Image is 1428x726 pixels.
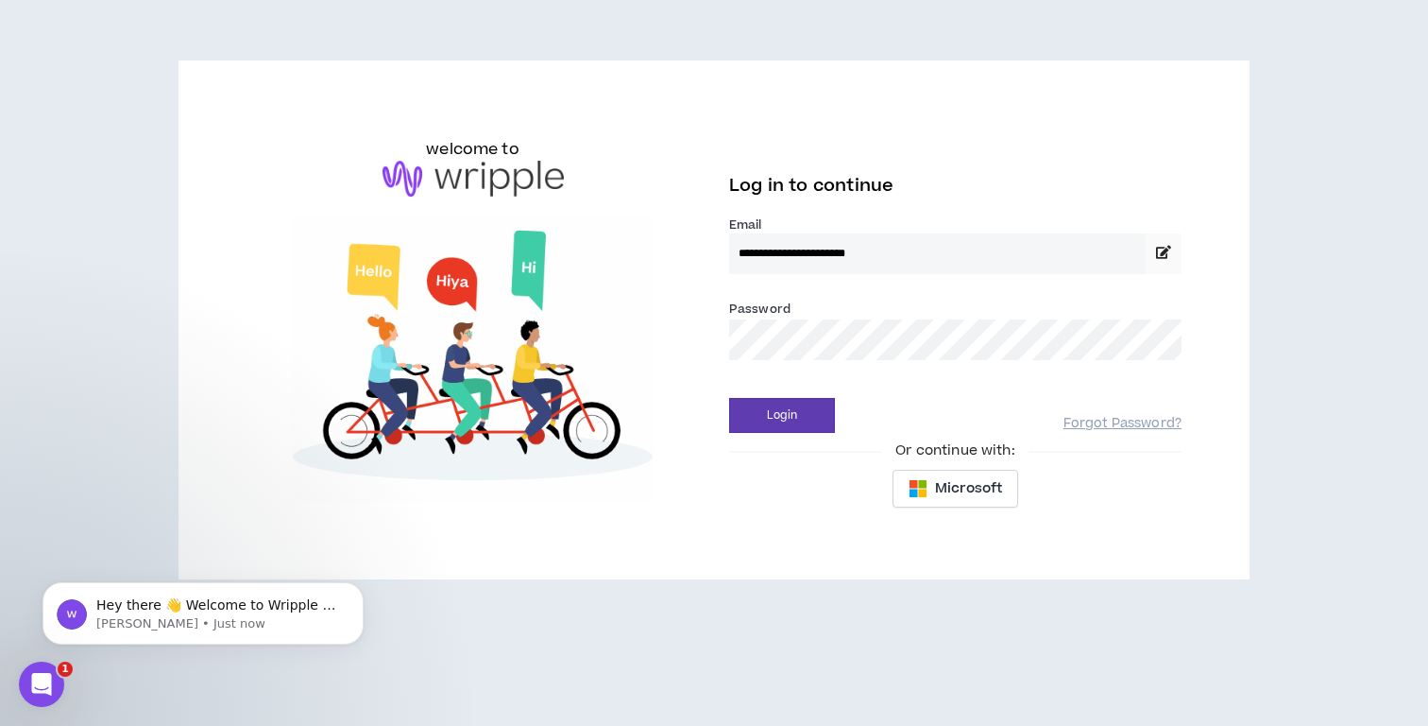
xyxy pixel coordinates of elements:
[729,216,1181,233] label: Email
[19,662,64,707] iframe: Intercom live chat
[382,161,564,197] img: logo-brand.png
[1063,415,1181,433] a: Forgot Password?
[892,470,1018,508] button: Microsoft
[426,138,519,161] h6: welcome to
[246,216,699,502] img: Welcome to Wripple
[729,174,893,198] span: Log in to continue
[935,478,1002,499] span: Microsoft
[58,662,73,677] span: 1
[729,301,790,318] label: Password
[729,398,835,433] button: Login
[882,441,1028,461] span: Or continue with:
[14,543,392,675] iframe: Intercom notifications message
